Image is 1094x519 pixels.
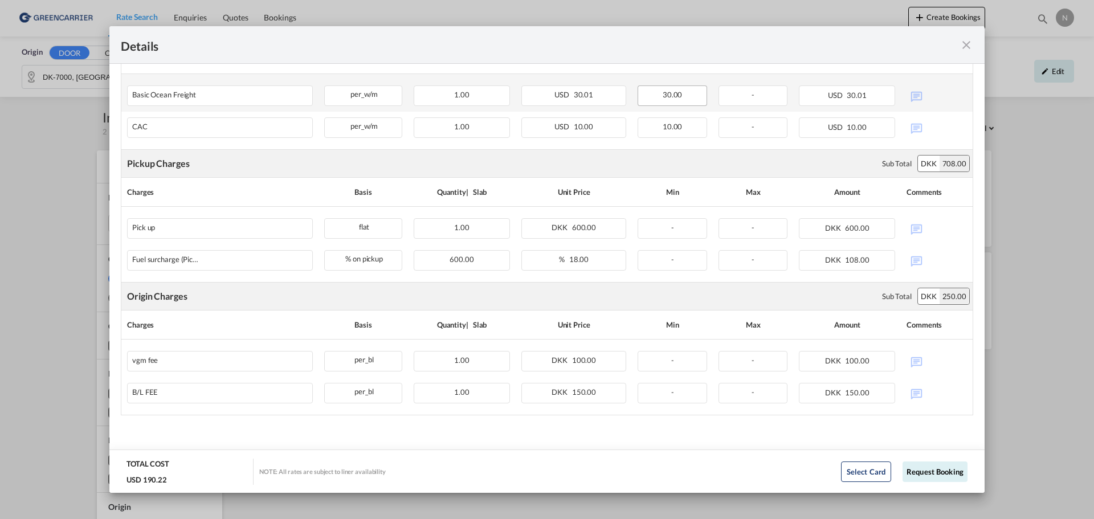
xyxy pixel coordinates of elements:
[799,183,895,201] div: Amount
[663,90,683,99] span: 30.00
[825,223,844,232] span: DKK
[521,316,626,333] div: Unit Price
[960,38,973,52] md-icon: icon-close fg-AAA8AD m-0 cursor
[841,461,891,482] button: Select Card
[325,219,402,233] div: flat
[572,355,596,365] span: 100.00
[845,255,869,264] span: 108.00
[126,459,169,475] div: TOTAL COST
[907,250,967,270] div: No Comments Available
[552,223,570,232] span: DKK
[569,255,589,264] span: 18.00
[847,91,867,100] span: 30.01
[907,351,967,371] div: No Comments Available
[554,122,572,131] span: USD
[325,251,402,265] div: % on pickup
[127,316,313,333] div: Charges
[109,26,985,493] md-dialog: Pickup Door ...
[671,223,674,232] span: -
[845,388,869,397] span: 150.00
[574,90,594,99] span: 30.01
[799,316,895,333] div: Amount
[572,223,596,232] span: 600.00
[259,467,386,476] div: NOTE: All rates are subject to liner availability
[324,316,402,333] div: Basis
[828,122,846,132] span: USD
[574,122,594,131] span: 10.00
[132,255,201,264] div: Fuel surcharge (Pick up)
[901,310,973,340] th: Comments
[325,383,402,398] div: per_bl
[907,218,967,238] div: No Comments Available
[414,316,510,333] div: Quantity | Slab
[719,316,788,333] div: Max
[325,118,402,132] div: per_w/m
[132,388,158,397] div: B/L FEE
[882,158,912,169] div: Sub Total
[414,183,510,201] div: Quantity | Slab
[845,356,869,365] span: 100.00
[121,38,888,52] div: Details
[671,355,674,365] span: -
[127,290,187,303] div: Origin Charges
[324,183,402,201] div: Basis
[907,383,967,403] div: No Comments Available
[663,122,683,131] span: 10.00
[132,91,196,99] div: Basic Ocean Freight
[127,183,313,201] div: Charges
[825,356,844,365] span: DKK
[671,387,674,397] span: -
[559,255,568,264] span: %
[454,90,470,99] span: 1.00
[752,122,754,131] span: -
[847,122,867,132] span: 10.00
[907,117,967,137] div: No Comments Available
[825,388,844,397] span: DKK
[450,255,473,264] span: 600.00
[132,122,148,131] div: CAC
[325,352,402,366] div: per_bl
[127,157,190,170] div: Pickup Charges
[325,86,402,100] div: per_w/m
[752,355,754,365] span: -
[907,85,967,105] div: No Comments Available
[903,461,968,482] button: Request Booking
[719,183,788,201] div: Max
[454,355,470,365] span: 1.00
[638,316,707,333] div: Min
[828,91,846,100] span: USD
[554,90,572,99] span: USD
[918,288,940,304] div: DKK
[752,387,754,397] span: -
[671,255,674,264] span: -
[454,223,470,232] span: 1.00
[901,178,973,207] th: Comments
[752,90,754,99] span: -
[825,255,844,264] span: DKK
[752,255,754,264] span: -
[521,183,626,201] div: Unit Price
[752,223,754,232] span: -
[918,156,940,171] div: DKK
[845,223,869,232] span: 600.00
[132,356,158,365] div: vgm fee
[940,288,969,304] div: 250.00
[132,223,155,232] div: Pick up
[552,355,570,365] span: DKK
[454,387,470,397] span: 1.00
[882,291,912,301] div: Sub Total
[572,387,596,397] span: 150.00
[552,387,570,397] span: DKK
[940,156,969,171] div: 708.00
[126,475,167,485] div: USD 190.22
[454,122,470,131] span: 1.00
[638,183,707,201] div: Min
